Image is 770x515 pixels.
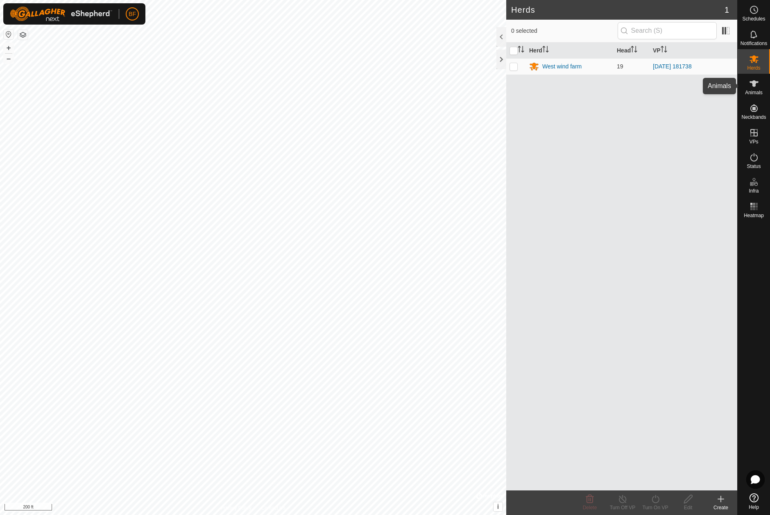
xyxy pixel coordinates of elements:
th: VP [650,43,737,59]
button: Map Layers [18,30,28,40]
span: Heatmap [744,213,764,218]
span: 19 [617,63,623,70]
button: – [4,54,14,64]
div: West wind farm [542,62,582,71]
h2: Herds [511,5,725,15]
span: Help [749,505,759,510]
img: Gallagher Logo [10,7,112,21]
span: BF [129,10,136,18]
div: Turn Off VP [606,504,639,511]
span: Neckbands [741,115,766,120]
p-sorticon: Activate to sort [518,47,524,54]
a: Contact Us [261,504,285,512]
span: 0 selected [511,27,618,35]
span: Infra [749,188,759,193]
div: Edit [672,504,704,511]
th: Herd [526,43,614,59]
span: Delete [583,505,597,510]
button: + [4,43,14,53]
button: i [494,502,503,511]
a: Privacy Policy [221,504,251,512]
span: VPs [749,139,758,144]
a: [DATE] 181738 [653,63,692,70]
p-sorticon: Activate to sort [631,47,637,54]
span: Notifications [741,41,767,46]
span: i [497,503,499,510]
span: Schedules [742,16,765,21]
a: Help [738,490,770,513]
span: Animals [745,90,763,95]
p-sorticon: Activate to sort [542,47,549,54]
th: Head [614,43,650,59]
div: Create [704,504,737,511]
button: Reset Map [4,29,14,39]
span: Herds [747,66,760,70]
span: 1 [725,4,729,16]
input: Search (S) [618,22,717,39]
div: Turn On VP [639,504,672,511]
span: Status [747,164,761,169]
p-sorticon: Activate to sort [661,47,667,54]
